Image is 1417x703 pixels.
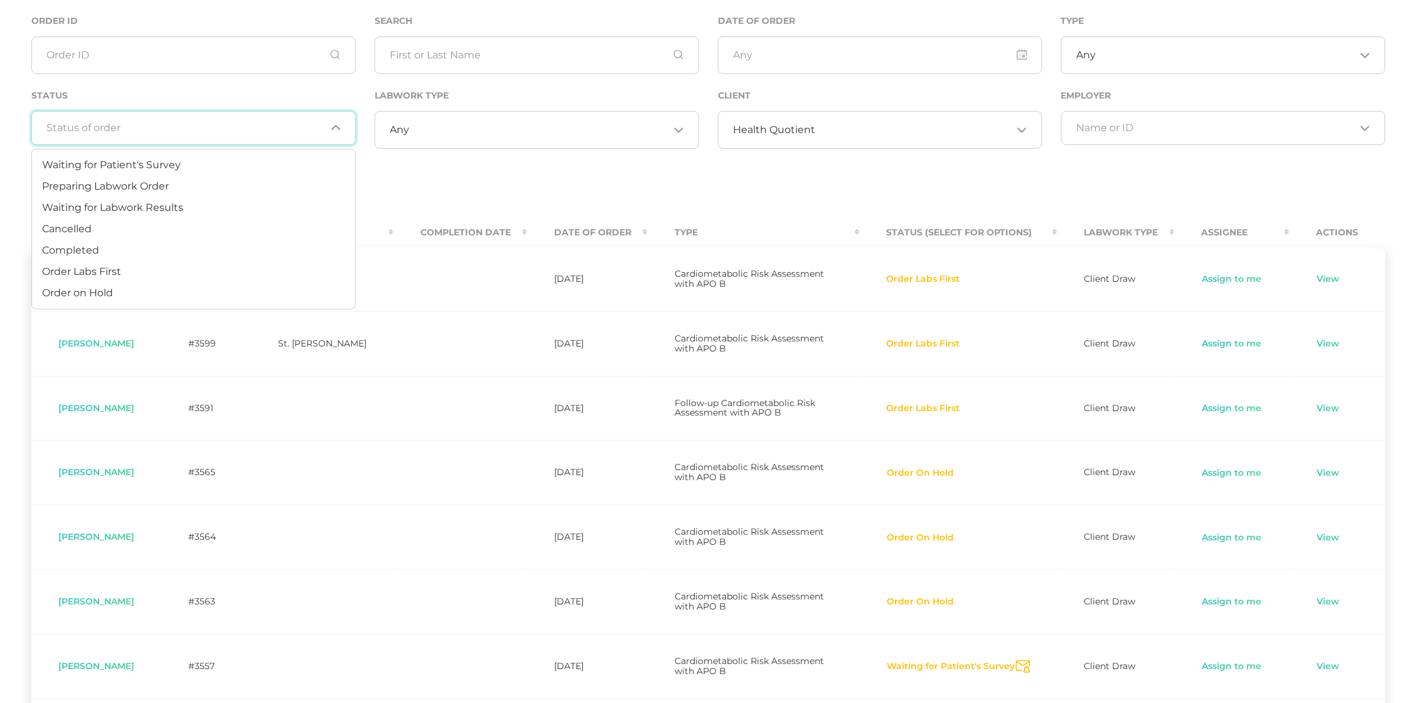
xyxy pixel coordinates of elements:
a: Assign to me [1202,660,1263,673]
span: Cardiometabolic Risk Assessment with APO B [675,461,824,483]
div: Search for option [1061,36,1386,74]
input: Search for option [1077,122,1356,134]
a: View [1317,338,1340,350]
input: Search for option [410,124,669,136]
th: Employer Tag : activate to sort column ascending [251,218,393,247]
span: [PERSON_NAME] [58,531,134,542]
span: Cardiometabolic Risk Assessment with APO B [675,333,824,354]
a: View [1317,596,1340,608]
th: Labwork Type : activate to sort column ascending [1057,218,1175,247]
label: View Assigned to me Orders [46,186,189,201]
label: Client [718,90,751,101]
a: Assign to me [1202,338,1263,350]
input: Search for option [47,122,326,134]
label: Search [375,16,412,26]
label: Date of Order [718,16,795,26]
th: Status (Select for Options) : activate to sort column ascending [860,218,1057,247]
td: [DATE] [527,569,648,634]
svg: Send Notification [1016,660,1030,673]
th: Assignee : activate to sort column ascending [1175,218,1290,247]
a: Assign to me [1202,402,1263,415]
td: [DATE] [527,376,648,441]
span: Client Draw [1084,531,1136,542]
span: [PERSON_NAME] [58,660,134,672]
span: Cardiometabolic Risk Assessment with APO B [675,655,824,677]
span: Client Draw [1084,596,1136,607]
a: View [1317,402,1340,415]
span: Client Draw [1084,273,1136,284]
td: #3565 [161,440,251,505]
span: Client Draw [1084,338,1136,349]
span: Cardiometabolic Risk Assessment with APO B [675,526,824,547]
label: Assigned [31,165,80,176]
span: Client Draw [1084,402,1136,414]
a: Assign to me [1202,273,1263,286]
td: St. [PERSON_NAME] [251,311,393,376]
td: [DATE] [527,440,648,505]
input: Search for option [1096,49,1356,62]
span: Any [1077,49,1096,62]
button: Order On Hold [887,467,955,480]
th: Completion Date : activate to sort column ascending [393,218,527,247]
span: Order Labs First [887,339,960,349]
span: Client Draw [1084,660,1136,672]
a: View [1317,467,1340,480]
th: Date Of Order : activate to sort column ascending [527,218,648,247]
input: Order ID [31,36,356,74]
th: Order ID : activate to sort column ascending [161,218,251,247]
div: Search for option [1061,111,1386,145]
a: Assign to me [1202,596,1263,608]
span: Cardiometabolic Risk Assessment with APO B [675,268,824,289]
input: First or Last Name [375,36,699,74]
a: View [1317,660,1340,673]
td: #3564 [161,505,251,569]
button: Waiting for Patient's Survey [887,660,1016,673]
th: Patient : activate to sort column ascending [31,218,161,247]
label: Status [31,90,68,101]
td: #3591 [161,376,251,441]
span: Cardiometabolic Risk Assessment with APO B [675,591,824,612]
span: [PERSON_NAME] [58,466,134,478]
span: Client Draw [1084,466,1136,478]
td: [DATE] [527,311,648,376]
td: [DATE] [527,505,648,569]
a: Assign to me [1202,467,1263,480]
td: [DATE] [527,634,648,699]
a: View [1317,532,1340,544]
td: #3563 [161,569,251,634]
span: Order Labs First [887,274,960,284]
button: Order On Hold [887,532,955,544]
label: Type [1061,16,1084,26]
th: Actions [1290,218,1386,247]
span: Order Labs First [887,404,960,414]
th: Type : activate to sort column ascending [648,218,860,247]
div: Search for option [375,111,699,149]
td: [DATE] [527,247,648,311]
span: Follow-up Cardiometabolic Risk Assessment with APO B [675,397,815,419]
span: [PERSON_NAME] [58,402,134,414]
span: [PERSON_NAME] [58,273,134,284]
div: Search for option [31,111,356,145]
button: Order On Hold [887,596,955,608]
a: View [1317,273,1340,286]
a: Assign to me [1202,532,1263,544]
span: Health Quotient [734,124,816,136]
input: Any [718,36,1042,74]
td: #3557 [161,634,251,699]
span: [PERSON_NAME] [58,596,134,607]
label: Employer [1061,90,1111,101]
label: Labwork Type [375,90,449,101]
span: [PERSON_NAME] [58,338,134,349]
td: #3601 [161,247,251,311]
div: Search for option [718,111,1042,149]
span: Any [390,124,410,136]
input: Search for option [816,124,1012,136]
label: Order ID [31,16,78,26]
td: #3599 [161,311,251,376]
